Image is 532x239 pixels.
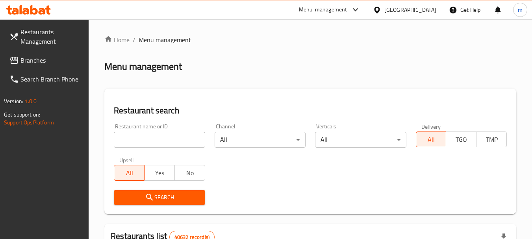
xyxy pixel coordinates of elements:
span: No [178,167,202,179]
a: Branches [3,51,89,70]
div: All [215,132,306,148]
span: TGO [449,134,473,145]
a: Support.OpsPlatform [4,117,54,128]
span: Menu management [139,35,191,44]
nav: breadcrumb [104,35,516,44]
button: All [114,165,145,181]
h2: Restaurant search [114,105,507,117]
span: All [117,167,141,179]
label: Delivery [421,124,441,129]
span: Branches [20,56,83,65]
span: All [419,134,443,145]
a: Search Branch Phone [3,70,89,89]
button: No [174,165,205,181]
div: Menu-management [299,5,347,15]
button: All [416,132,447,147]
span: TMP [480,134,504,145]
a: Home [104,35,130,44]
span: 1.0.0 [24,96,37,106]
span: Version: [4,96,23,106]
span: Restaurants Management [20,27,83,46]
button: TGO [446,132,476,147]
li: / [133,35,135,44]
button: Search [114,190,205,205]
span: Search [120,193,198,202]
h2: Menu management [104,60,182,73]
span: Search Branch Phone [20,74,83,84]
a: Restaurants Management [3,22,89,51]
div: [GEOGRAPHIC_DATA] [384,6,436,14]
span: Get support on: [4,109,40,120]
input: Search for restaurant name or ID.. [114,132,205,148]
span: m [518,6,523,14]
span: Yes [148,167,172,179]
div: All [315,132,406,148]
button: TMP [476,132,507,147]
button: Yes [144,165,175,181]
label: Upsell [119,157,134,163]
